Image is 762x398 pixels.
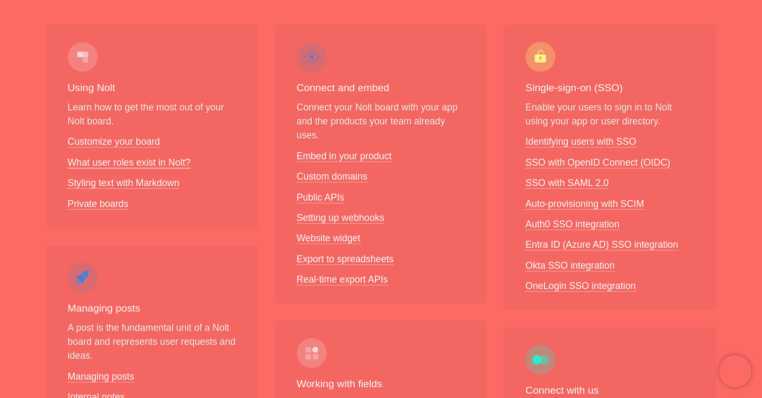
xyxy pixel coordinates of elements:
[297,274,388,285] a: Real-time export APIs
[525,80,694,96] h3: Single-sign-on (SSO)
[68,100,237,129] p: Learn how to get the most out of your Nolt board.
[297,377,466,392] h3: Working with fields
[297,151,392,162] a: Embed in your product
[68,178,179,189] a: Styling text with Markdown
[68,136,160,148] a: Customize your board
[68,371,134,382] a: Managing posts
[297,171,368,182] a: Custom domains
[525,219,619,230] a: Auth0 SSO integration
[68,301,237,316] h3: Managing posts
[525,239,678,250] a: Entra ID (Azure AD) SSO integration
[525,157,670,168] a: SSO with OpenID Connect (OIDC)
[525,178,609,189] a: SSO with SAML 2.0
[297,212,384,224] a: Setting up webhooks
[297,80,466,96] h3: Connect and embed
[525,198,644,210] a: Auto-provisioning with SCIM
[525,136,636,148] a: Identifying users with SSO
[68,321,237,363] p: A post is the fundamental unit of a Nolt board and represents user requests and ideas.
[719,355,751,387] iframe: Chatra live chat
[68,157,190,168] a: What user roles exist in Nolt?
[297,192,345,203] a: Public APIs
[297,254,394,265] a: Export to spreadsheets
[68,198,128,210] a: Private boards
[525,281,635,292] a: OneLogin SSO integration
[297,233,361,244] a: Website widget
[525,100,694,129] p: Enable your users to sign in to Nolt using your app or user directory.
[525,260,614,271] a: Okta SSO integration
[297,100,466,143] p: Connect your Nolt board with your app and the products your team already uses.
[68,80,237,96] h3: Using Nolt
